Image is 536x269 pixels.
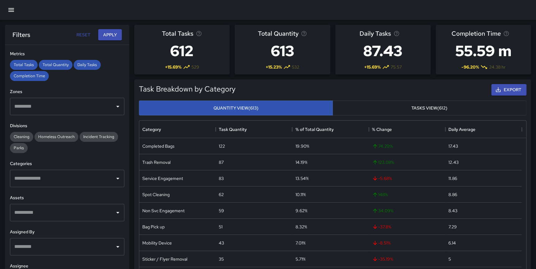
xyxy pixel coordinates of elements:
span: -35.19 % [372,256,393,262]
button: Reset [73,29,93,41]
div: 10.11% [295,191,306,198]
div: 59 [219,208,224,214]
svg: Average time taken to complete tasks in the selected period, compared to the previous period. [503,30,509,37]
div: 12.43 [448,159,459,165]
div: % of Total Quantity [292,121,369,138]
div: Completed Bags [142,143,174,149]
span: 75.57 [391,64,402,70]
span: Homeless Outreach [34,134,78,139]
div: 14.19% [295,159,307,165]
div: 17.43 [448,143,458,149]
button: Quantity View(613) [139,101,333,116]
div: Daily Tasks [74,60,101,70]
div: 7.01% [295,240,305,246]
div: 11.86 [448,175,457,182]
span: + 15.69 % [364,64,381,70]
button: Open [113,208,122,217]
h3: 87.43 [360,38,406,63]
span: Daily Tasks [74,62,101,67]
div: Spot Cleaning [142,191,170,198]
span: -96.20 % [461,64,479,70]
div: 8.43 [448,208,457,214]
h3: 55.59 m [451,38,515,63]
span: -8.51 % [372,240,391,246]
h6: Assets [10,195,124,201]
button: Export [491,84,526,96]
div: 6.14 [448,240,456,246]
h6: Categories [10,160,124,167]
svg: Total task quantity in the selected period, compared to the previous period. [301,30,307,37]
h6: Metrics [10,51,124,57]
div: % Change [369,121,445,138]
button: Open [113,242,122,251]
h6: Assigned By [10,229,124,235]
span: Completion Time [10,73,49,78]
div: Total Quantity [39,60,72,70]
div: Sticker / Flyer Removal [142,256,187,262]
div: Mobility Device [142,240,172,246]
div: Total Tasks [10,60,38,70]
span: 74.29 % [372,143,393,149]
h6: Zones [10,88,124,95]
span: Completion Time [451,29,501,38]
div: Completion Time [10,71,49,81]
span: 24.38 hr [489,64,505,70]
div: % Change [372,121,392,138]
div: Category [139,121,216,138]
div: 8.32% [295,224,307,230]
span: -37.8 % [372,224,391,230]
div: Non Svc Engagement [142,208,185,214]
span: 34.09 % [372,208,393,214]
div: Daily Average [448,121,475,138]
div: Category [142,121,161,138]
div: Service Engagement [142,175,183,182]
div: 51 [219,224,222,230]
div: Task Quantity [219,121,247,138]
button: Open [113,174,122,183]
div: Cleaning [10,132,33,142]
h3: 613 [258,38,307,63]
div: 13.54% [295,175,309,182]
div: Bag Pick up [142,224,165,230]
span: + 15.69 % [165,64,181,70]
svg: Total number of tasks in the selected period, compared to the previous period. [196,30,202,37]
div: 19.90% [295,143,309,149]
div: 35 [219,256,224,262]
div: 8.86 [448,191,457,198]
div: 43 [219,240,224,246]
span: Total Tasks [162,29,193,38]
span: Cleaning [10,134,33,139]
div: 122 [219,143,225,149]
div: Task Quantity [216,121,292,138]
svg: Average number of tasks per day in the selected period, compared to the previous period. [393,30,400,37]
div: Homeless Outreach [34,132,78,142]
span: 123.08 % [372,159,394,165]
span: + 15.23 % [266,64,282,70]
div: Incident Tracking [80,132,118,142]
div: Parks [10,143,28,153]
div: Trash Removal [142,159,171,165]
span: -5.68 % [372,175,392,182]
button: Apply [98,29,122,41]
span: Parks [10,145,28,150]
span: Total Tasks [10,62,38,67]
div: 9.62% [295,208,307,214]
div: 83 [219,175,224,182]
span: 529 [191,64,199,70]
h5: Task Breakdown by Category [139,84,236,94]
h6: Filters [12,30,30,40]
span: Total Quantity [258,29,298,38]
div: 7.29 [448,224,457,230]
button: Tasks View(612) [332,101,526,116]
div: 62 [219,191,224,198]
span: Daily Tasks [360,29,391,38]
span: 532 [292,64,299,70]
div: 87 [219,159,224,165]
h6: Divisions [10,123,124,129]
div: 5 [448,256,451,262]
span: Incident Tracking [80,134,118,139]
span: Total Quantity [39,62,72,67]
div: 5.71% [295,256,305,262]
div: % of Total Quantity [295,121,333,138]
button: Open [113,102,122,111]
